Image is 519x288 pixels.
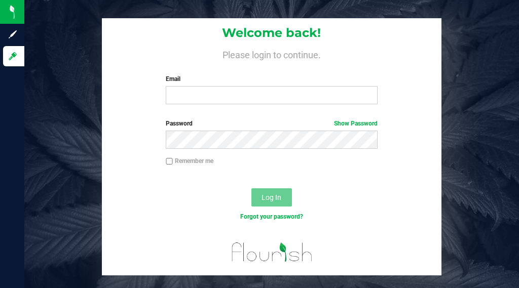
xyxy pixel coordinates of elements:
[166,156,213,166] label: Remember me
[166,120,193,127] span: Password
[240,213,303,220] a: Forgot your password?
[166,158,173,165] input: Remember me
[262,193,281,201] span: Log In
[166,74,377,84] label: Email
[102,48,442,60] h4: Please login to continue.
[8,29,18,39] inline-svg: Sign up
[334,120,378,127] a: Show Password
[251,188,292,207] button: Log In
[229,232,314,269] img: flourish_logo.png
[102,26,442,39] h1: Welcome back!
[8,51,18,61] inline-svg: Log in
